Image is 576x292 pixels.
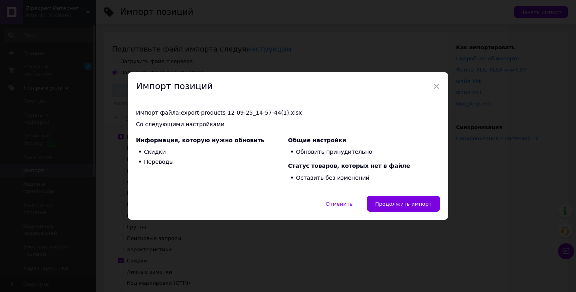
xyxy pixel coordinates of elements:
button: Отменить [317,196,361,212]
span: Информация, которую нужно обновить [136,137,264,143]
span: Продолжить импорт [375,201,432,207]
li: Скидки [136,147,288,157]
span: Статус товаров, которых нет в файле [288,163,410,169]
li: Переводы [136,157,288,167]
li: Обновить принудительно [288,147,440,157]
div: Импорт файла: export-products-12-09-25_14-57-44(1).xlsx [136,109,440,117]
div: Импорт позиций [128,72,448,101]
span: Общие настройки [288,137,346,143]
span: Отменить [326,201,353,207]
div: Со следующими настройками [136,121,440,129]
span: × [433,79,440,93]
li: Оставить без изменений [288,173,440,183]
button: Продолжить импорт [367,196,440,212]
